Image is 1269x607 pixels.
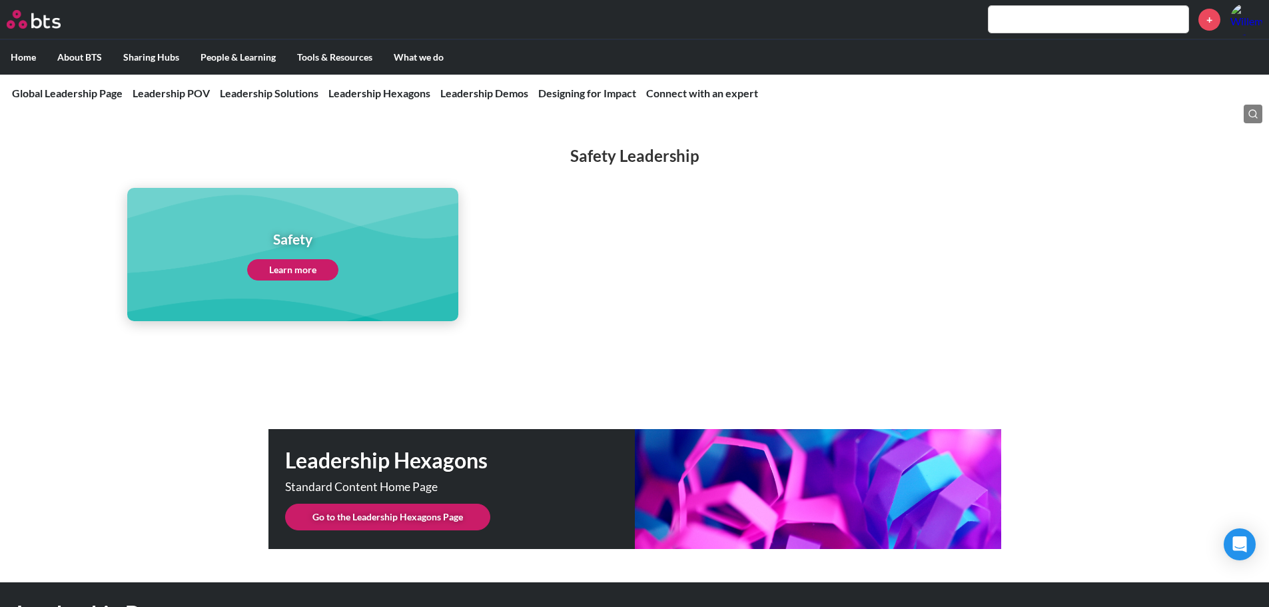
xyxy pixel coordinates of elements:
a: Connect with an expert [646,87,758,99]
a: Go to the Leadership Hexagons Page [285,504,490,530]
label: People & Learning [190,40,286,75]
a: + [1198,9,1220,31]
img: Willemijn van Ginneken [1230,3,1262,35]
a: Go home [7,10,85,29]
img: BTS Logo [7,10,61,29]
a: Leadership POV [133,87,210,99]
h1: Leadership Hexagons [285,446,635,476]
a: Leadership Solutions [220,87,318,99]
label: About BTS [47,40,113,75]
a: Leadership Demos [440,87,528,99]
a: Global Leadership Page [12,87,123,99]
label: Sharing Hubs [113,40,190,75]
a: Profile [1230,3,1262,35]
a: Learn more [247,259,338,281]
label: Tools & Resources [286,40,383,75]
h1: Safety [247,229,338,249]
p: Standard Content Home Page [285,481,565,493]
a: Designing for Impact [538,87,636,99]
div: Open Intercom Messenger [1224,528,1256,560]
label: What we do [383,40,454,75]
a: Leadership Hexagons [328,87,430,99]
